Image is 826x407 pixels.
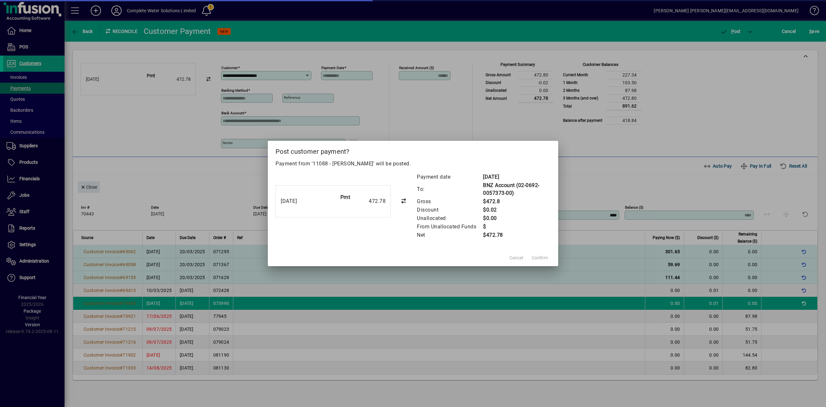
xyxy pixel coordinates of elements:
[417,223,483,231] td: From Unallocated Funds
[417,206,483,214] td: Discount
[353,197,386,205] div: 472.78
[417,181,483,197] td: To:
[276,160,550,168] p: Payment from '11088 - [PERSON_NAME]' will be posted.
[483,231,550,239] td: $472.78
[483,206,550,214] td: $0.02
[483,181,550,197] td: BNZ Account (02-0692-0057373-00)
[417,231,483,239] td: Net
[483,214,550,223] td: $0.00
[417,214,483,223] td: Unallocated
[268,141,558,160] h2: Post customer payment?
[281,197,307,205] div: [DATE]
[483,173,550,181] td: [DATE]
[340,194,350,200] strong: Pmt
[417,197,483,206] td: Gross
[417,173,483,181] td: Payment date
[483,223,550,231] td: $
[483,197,550,206] td: $472.8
